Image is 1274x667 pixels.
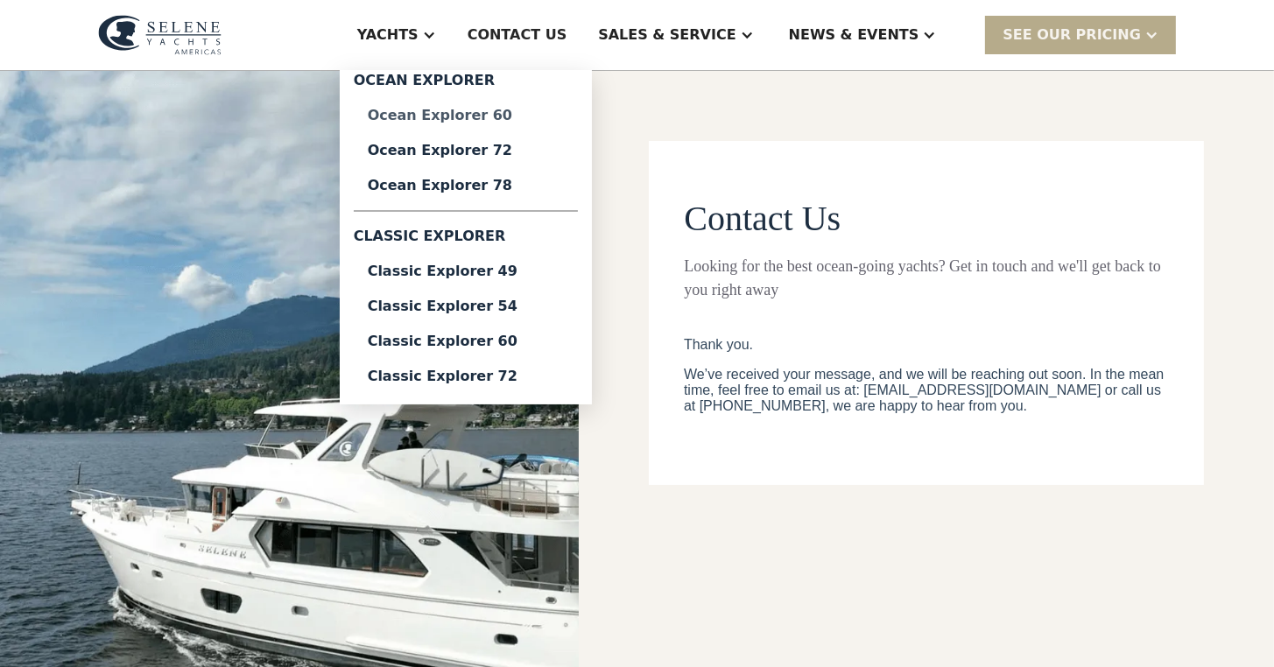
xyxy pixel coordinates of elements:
a: Classic Explorer 54 [354,289,578,324]
div: Ocean Explorer [354,70,578,98]
form: Contact page From [684,197,1169,416]
div: Looking for the best ocean-going yachts? Get in touch and we'll get back to you right away [684,255,1169,302]
div: Classic Explorer 72 [368,369,564,383]
div: SEE Our Pricing [985,16,1176,53]
a: Ocean Explorer 72 [354,133,578,168]
div: News & EVENTS [789,25,919,46]
div: Ocean Explorer 72 [368,144,564,158]
div: Contact US [468,25,567,46]
div: Classic Explorer 49 [368,264,564,278]
a: Ocean Explorer 78 [354,168,578,203]
div: Ocean Explorer 78 [368,179,564,193]
a: Classic Explorer 60 [354,324,578,359]
span: Contact Us [684,199,841,238]
div: Sales & Service [598,25,736,46]
a: Classic Explorer 49 [354,254,578,289]
div: Yachts [357,25,419,46]
img: logo [98,15,222,55]
iframe: Form 0 [684,337,1169,416]
div: SEE Our Pricing [1003,25,1141,46]
div: Classic Explorer 54 [368,299,564,313]
a: Classic Explorer 72 [354,359,578,394]
a: Ocean Explorer 60 [354,98,578,133]
div: Classic Explorer 60 [368,334,564,348]
nav: Yachts [340,70,592,404]
div: Classic Explorer [354,219,578,254]
div: Ocean Explorer 60 [368,109,564,123]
